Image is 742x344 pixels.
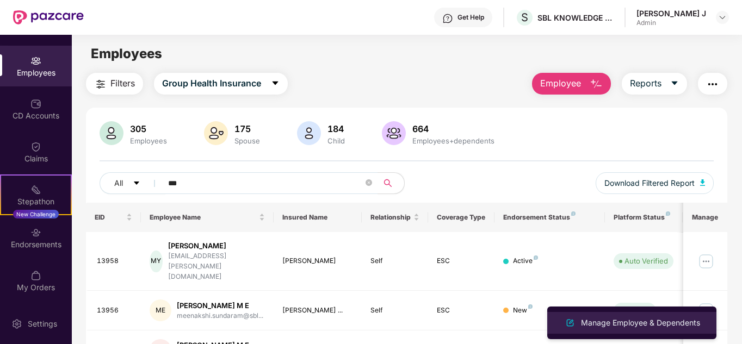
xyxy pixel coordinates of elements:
[370,213,411,222] span: Relationship
[86,203,141,232] th: EID
[30,270,41,281] img: svg+xml;base64,PHN2ZyBpZD0iTXlfT3JkZXJzIiBkYXRhLW5hbWU9Ik15IE9yZGVycyIgeG1sbnM9Imh0dHA6Ly93d3cudz...
[366,178,372,189] span: close-circle
[177,311,263,321] div: meenakshi.sundaram@sbl...
[91,46,162,61] span: Employees
[666,211,670,216] img: svg+xml;base64,PHN2ZyB4bWxucz0iaHR0cDovL3d3dy53My5vcmcvMjAwMC9zdmciIHdpZHRoPSI4IiBoZWlnaHQ9IjgiIH...
[274,203,362,232] th: Insured Name
[410,123,497,134] div: 664
[168,241,265,251] div: [PERSON_NAME]
[528,304,533,309] img: svg+xml;base64,PHN2ZyB4bWxucz0iaHR0cDovL3d3dy53My5vcmcvMjAwMC9zdmciIHdpZHRoPSI4IiBoZWlnaHQ9IjgiIH...
[1,196,71,207] div: Stepathon
[133,179,140,188] span: caret-down
[503,213,596,222] div: Endorsement Status
[513,305,533,316] div: New
[128,136,169,145] div: Employees
[154,73,288,95] button: Group Health Insurancecaret-down
[30,98,41,109] img: svg+xml;base64,PHN2ZyBpZD0iQ0RfQWNjb3VudHMiIGRhdGEtbmFtZT0iQ0QgQWNjb3VudHMiIHhtbG5zPSJodHRwOi8vd3...
[410,136,497,145] div: Employees+dependents
[271,79,280,89] span: caret-down
[382,121,406,145] img: svg+xml;base64,PHN2ZyB4bWxucz0iaHR0cDovL3d3dy53My5vcmcvMjAwMC9zdmciIHhtbG5zOnhsaW5rPSJodHRwOi8vd3...
[366,179,372,186] span: close-circle
[97,305,133,316] div: 13956
[604,177,695,189] span: Download Filtered Report
[100,121,123,145] img: svg+xml;base64,PHN2ZyB4bWxucz0iaHR0cDovL3d3dy53My5vcmcvMjAwMC9zdmciIHhtbG5zOnhsaW5rPSJodHRwOi8vd3...
[141,203,274,232] th: Employee Name
[86,73,143,95] button: Filters
[534,255,538,260] img: svg+xml;base64,PHN2ZyB4bWxucz0iaHR0cDovL3d3dy53My5vcmcvMjAwMC9zdmciIHdpZHRoPSI4IiBoZWlnaHQ9IjgiIH...
[150,213,257,222] span: Employee Name
[30,141,41,152] img: svg+xml;base64,PHN2ZyBpZD0iQ2xhaW0iIHhtbG5zPSJodHRwOi8vd3d3LnczLm9yZy8yMDAwL3N2ZyIgd2lkdGg9IjIwIi...
[325,123,347,134] div: 184
[697,302,715,319] img: manageButton
[362,203,428,232] th: Relationship
[370,305,419,316] div: Self
[596,172,714,194] button: Download Filtered Report
[94,78,107,91] img: svg+xml;base64,PHN2ZyB4bWxucz0iaHR0cDovL3d3dy53My5vcmcvMjAwMC9zdmciIHdpZHRoPSIyNCIgaGVpZ2h0PSIyNC...
[30,55,41,66] img: svg+xml;base64,PHN2ZyBpZD0iRW1wbG95ZWVzIiB4bWxucz0iaHR0cDovL3d3dy53My5vcmcvMjAwMC9zdmciIHdpZHRoPS...
[700,179,706,186] img: svg+xml;base64,PHN2ZyB4bWxucz0iaHR0cDovL3d3dy53My5vcmcvMjAwMC9zdmciIHhtbG5zOnhsaW5rPSJodHRwOi8vd3...
[437,256,486,266] div: ESC
[571,211,576,216] img: svg+xml;base64,PHN2ZyB4bWxucz0iaHR0cDovL3d3dy53My5vcmcvMjAwMC9zdmciIHdpZHRoPSI4IiBoZWlnaHQ9IjgiIH...
[442,13,453,24] img: svg+xml;base64,PHN2ZyBpZD0iSGVscC0zMngzMiIgeG1sbnM9Imh0dHA6Ly93d3cudzMub3JnLzIwMDAvc3ZnIiB3aWR0aD...
[614,213,673,222] div: Platform Status
[13,210,59,218] div: New Challenge
[297,121,321,145] img: svg+xml;base64,PHN2ZyB4bWxucz0iaHR0cDovL3d3dy53My5vcmcvMjAwMC9zdmciIHhtbG5zOnhsaW5rPSJodHRwOi8vd3...
[128,123,169,134] div: 305
[521,11,528,24] span: S
[697,253,715,270] img: manageButton
[168,251,265,282] div: [EMAIL_ADDRESS][PERSON_NAME][DOMAIN_NAME]
[622,73,687,95] button: Reportscaret-down
[457,13,484,22] div: Get Help
[114,177,123,189] span: All
[24,318,60,329] div: Settings
[325,136,347,145] div: Child
[378,179,399,187] span: search
[513,256,538,266] div: Active
[579,317,702,329] div: Manage Employee & Dependents
[636,8,706,18] div: [PERSON_NAME] J
[13,10,84,24] img: New Pazcare Logo
[564,316,577,329] img: svg+xml;base64,PHN2ZyB4bWxucz0iaHR0cDovL3d3dy53My5vcmcvMjAwMC9zdmciIHhtbG5zOnhsaW5rPSJodHRwOi8vd3...
[532,73,611,95] button: Employee
[537,12,614,23] div: SBL KNOWLEDGE SERVICES PRIVATE LIMITED
[370,256,419,266] div: Self
[670,79,679,89] span: caret-down
[630,77,661,90] span: Reports
[718,13,727,22] img: svg+xml;base64,PHN2ZyBpZD0iRHJvcGRvd24tMzJ4MzIiIHhtbG5zPSJodHRwOi8vd3d3LnczLm9yZy8yMDAwL3N2ZyIgd2...
[428,203,494,232] th: Coverage Type
[540,77,581,90] span: Employee
[683,203,727,232] th: Manage
[636,18,706,27] div: Admin
[232,136,262,145] div: Spouse
[378,172,405,194] button: search
[232,123,262,134] div: 175
[97,256,133,266] div: 13958
[162,77,261,90] span: Group Health Insurance
[30,227,41,238] img: svg+xml;base64,PHN2ZyBpZD0iRW5kb3JzZW1lbnRzIiB4bWxucz0iaHR0cDovL3d3dy53My5vcmcvMjAwMC9zdmciIHdpZH...
[437,305,486,316] div: ESC
[95,213,125,222] span: EID
[11,318,22,329] img: svg+xml;base64,PHN2ZyBpZD0iU2V0dGluZy0yMHgyMCIgeG1sbnM9Imh0dHA6Ly93d3cudzMub3JnLzIwMDAvc3ZnIiB3aW...
[706,78,719,91] img: svg+xml;base64,PHN2ZyB4bWxucz0iaHR0cDovL3d3dy53My5vcmcvMjAwMC9zdmciIHdpZHRoPSIyNCIgaGVpZ2h0PSIyNC...
[282,256,354,266] div: [PERSON_NAME]
[150,299,171,321] div: ME
[590,78,603,91] img: svg+xml;base64,PHN2ZyB4bWxucz0iaHR0cDovL3d3dy53My5vcmcvMjAwMC9zdmciIHhtbG5zOnhsaW5rPSJodHRwOi8vd3...
[282,305,354,316] div: [PERSON_NAME] ...
[177,301,263,311] div: [PERSON_NAME] M E
[110,77,135,90] span: Filters
[30,184,41,195] img: svg+xml;base64,PHN2ZyB4bWxucz0iaHR0cDovL3d3dy53My5vcmcvMjAwMC9zdmciIHdpZHRoPSIyMSIgaGVpZ2h0PSIyMC...
[100,172,166,194] button: Allcaret-down
[204,121,228,145] img: svg+xml;base64,PHN2ZyB4bWxucz0iaHR0cDovL3d3dy53My5vcmcvMjAwMC9zdmciIHhtbG5zOnhsaW5rPSJodHRwOi8vd3...
[150,251,162,272] div: MY
[624,255,668,266] div: Auto Verified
